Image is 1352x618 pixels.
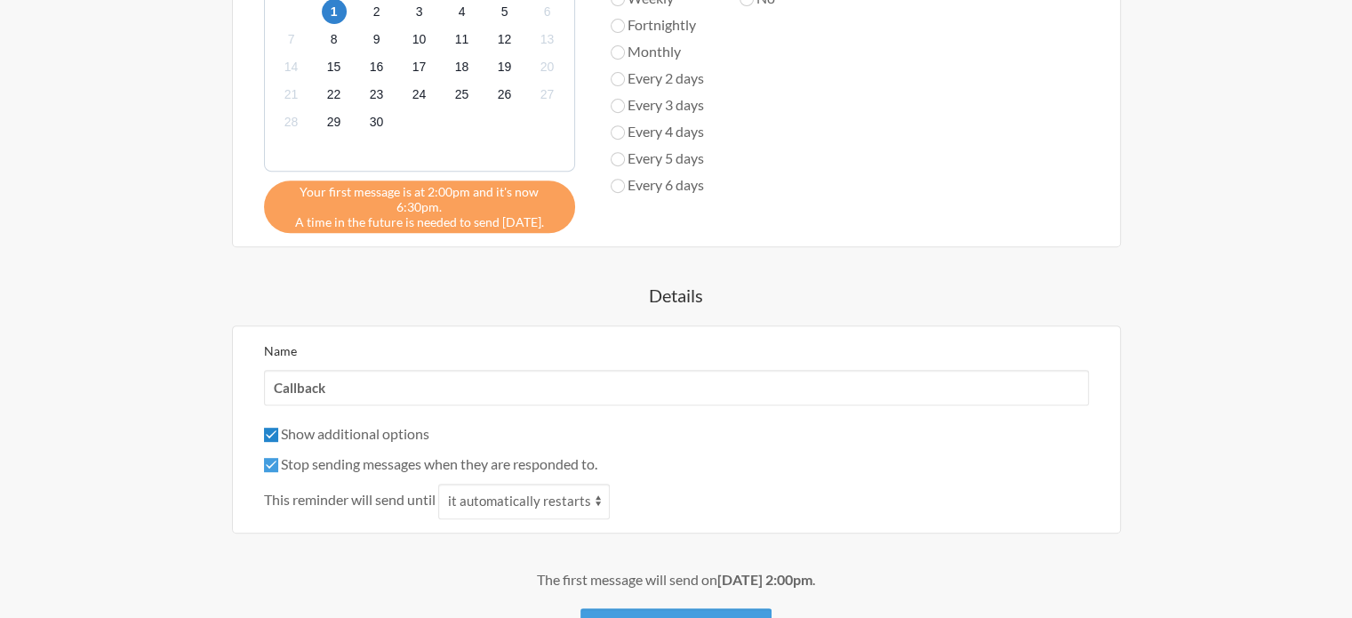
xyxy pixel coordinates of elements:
div: The first message will send on . [161,569,1192,590]
input: Every 5 days [611,152,625,166]
span: Thursday, October 23, 2025 [364,83,389,108]
span: Thursday, October 16, 2025 [364,55,389,80]
label: Stop sending messages when they are responded to. [264,455,597,472]
span: Your first message is at 2:00pm and it's now 6:30pm. [277,184,562,214]
span: Wednesday, October 8, 2025 [322,27,347,52]
span: Tuesday, October 28, 2025 [279,110,304,135]
input: Stop sending messages when they are responded to. [264,458,278,472]
span: Thursday, October 9, 2025 [364,27,389,52]
input: We suggest a 2 to 4 word name [264,370,1089,405]
label: Name [264,343,297,358]
span: Friday, October 24, 2025 [407,83,432,108]
label: Every 2 days [611,68,704,89]
span: Monday, October 27, 2025 [535,83,560,108]
input: Fortnightly [611,19,625,33]
input: Monthly [611,45,625,60]
input: Every 3 days [611,99,625,113]
span: Saturday, October 25, 2025 [450,83,475,108]
span: Wednesday, October 22, 2025 [322,83,347,108]
label: Every 6 days [611,174,704,196]
h4: Details [161,283,1192,308]
span: Monday, October 20, 2025 [535,55,560,80]
label: Every 4 days [611,121,704,142]
span: Friday, October 10, 2025 [407,27,432,52]
label: Monthly [611,41,704,62]
span: Wednesday, October 15, 2025 [322,55,347,80]
input: Every 4 days [611,125,625,140]
span: Tuesday, October 7, 2025 [279,27,304,52]
span: Sunday, October 26, 2025 [492,83,517,108]
label: Every 5 days [611,148,704,169]
span: Thursday, October 30, 2025 [364,110,389,135]
span: Friday, October 17, 2025 [407,55,432,80]
span: Saturday, October 11, 2025 [450,27,475,52]
span: Sunday, October 19, 2025 [492,55,517,80]
label: Show additional options [264,425,429,442]
span: Wednesday, October 29, 2025 [322,110,347,135]
label: Every 3 days [611,94,704,116]
span: Saturday, October 18, 2025 [450,55,475,80]
div: A time in the future is needed to send [DATE]. [264,181,575,233]
span: This reminder will send until [264,489,436,510]
input: Show additional options [264,428,278,442]
span: Sunday, October 12, 2025 [492,27,517,52]
strong: [DATE] 2:00pm [717,571,812,588]
input: Every 6 days [611,179,625,193]
span: Tuesday, October 14, 2025 [279,55,304,80]
input: Every 2 days [611,72,625,86]
span: Monday, October 13, 2025 [535,27,560,52]
span: Tuesday, October 21, 2025 [279,83,304,108]
label: Fortnightly [611,14,704,36]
